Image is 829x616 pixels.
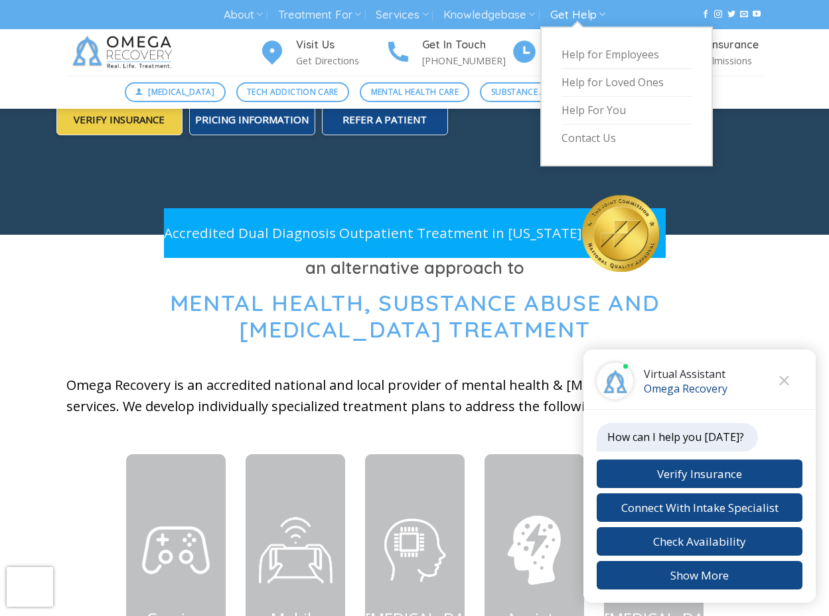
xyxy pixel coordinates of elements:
a: Contact Us [562,125,692,152]
a: Treatment For [278,3,361,27]
h4: Get In Touch [422,36,511,54]
p: Accredited Dual Diagnosis Outpatient Treatment in [US_STATE] [164,222,582,244]
span: [MEDICAL_DATA] [148,86,214,98]
span: Substance Abuse Care [491,86,588,98]
a: Follow on Twitter [727,10,735,19]
span: Tech Addiction Care [247,86,339,98]
a: Help for Employees [562,41,692,69]
p: [PHONE_NUMBER] [422,53,511,68]
a: [MEDICAL_DATA] [125,82,226,102]
a: Services [376,3,428,27]
a: Tech Addiction Care [236,82,350,102]
a: Follow on Instagram [714,10,722,19]
a: Mental Health Care [360,82,469,102]
h4: Verify Insurance [674,36,763,54]
span: Mental Health Care [371,86,459,98]
a: Help for Loved Ones [562,69,692,97]
h3: an alternative approach to [66,255,763,281]
a: Substance Abuse Care [480,82,599,102]
a: Get Help [550,3,605,27]
img: Omega Recovery [66,29,183,76]
span: Mental Health, Substance Abuse and [MEDICAL_DATA] Treatment [170,288,660,344]
a: Help For You [562,97,692,125]
a: Visit Us Get Directions [259,36,385,69]
a: Get In Touch [PHONE_NUMBER] [385,36,511,69]
a: Follow on Facebook [702,10,710,19]
a: Knowledgebase [443,3,535,27]
a: Send us an email [740,10,748,19]
p: Begin Admissions [674,53,763,68]
a: Follow on YouTube [753,10,761,19]
p: Omega Recovery is an accredited national and local provider of mental health & [MEDICAL_DATA] tre... [66,375,763,417]
h4: Visit Us [296,36,385,54]
a: About [224,3,263,27]
p: Get Directions [296,53,385,68]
